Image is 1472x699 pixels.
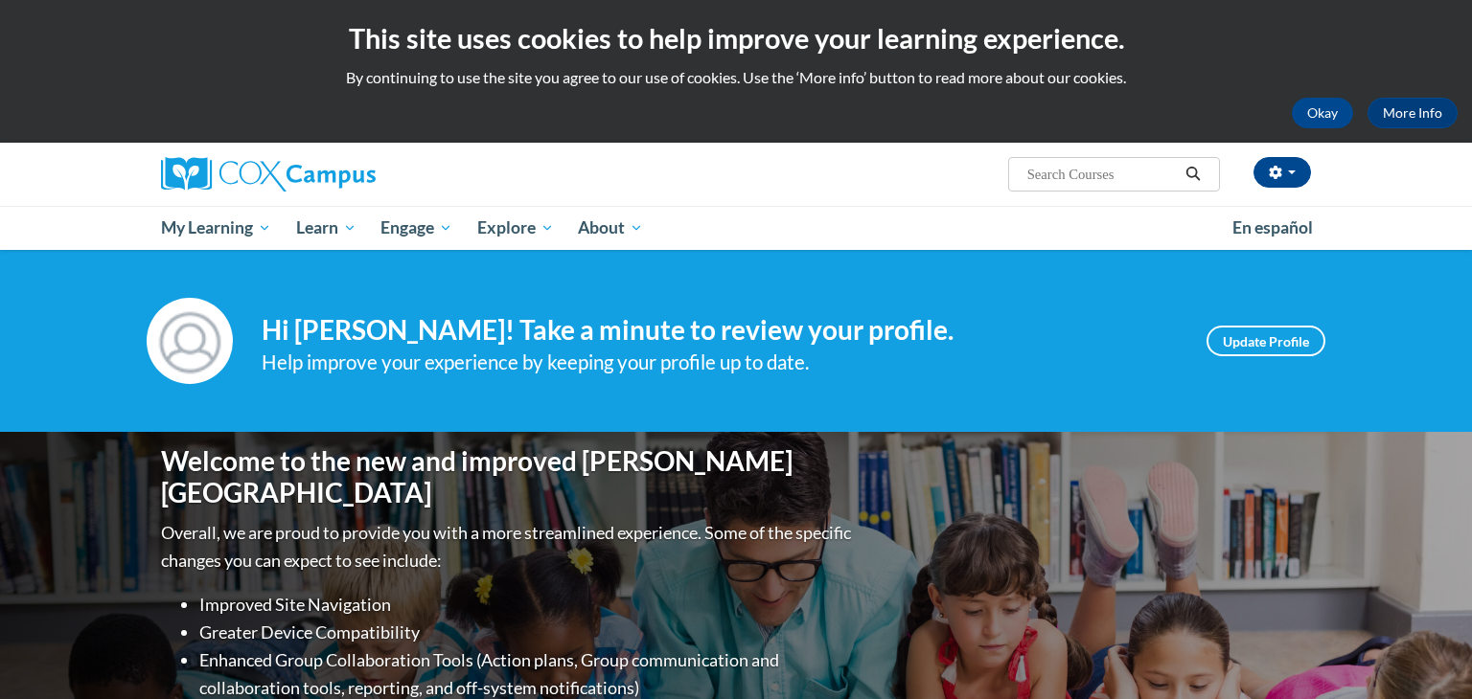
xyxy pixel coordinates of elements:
[161,519,856,575] p: Overall, we are proud to provide you with a more streamlined experience. Some of the specific cha...
[1179,163,1207,186] button: Search
[1220,208,1325,248] a: En español
[199,591,856,619] li: Improved Site Navigation
[14,19,1458,57] h2: This site uses cookies to help improve your learning experience.
[368,206,465,250] a: Engage
[578,216,643,239] span: About
[262,314,1178,347] h4: Hi [PERSON_NAME]! Take a minute to review your profile.
[161,216,271,239] span: My Learning
[1368,98,1458,128] a: More Info
[1253,157,1311,188] button: Account Settings
[1232,217,1313,237] span: En español
[132,206,1340,250] div: Main menu
[1207,326,1325,356] a: Update Profile
[161,157,525,192] a: Cox Campus
[380,216,452,239] span: Engage
[262,347,1178,378] div: Help improve your experience by keeping your profile up to date.
[477,216,554,239] span: Explore
[1292,98,1353,128] button: Okay
[199,619,856,646] li: Greater Device Compatibility
[147,298,233,384] img: Profile Image
[284,206,369,250] a: Learn
[161,445,856,509] h1: Welcome to the new and improved [PERSON_NAME][GEOGRAPHIC_DATA]
[1395,622,1457,684] iframe: Button to launch messaging window
[1025,163,1179,186] input: Search Courses
[296,216,356,239] span: Learn
[14,67,1458,88] p: By continuing to use the site you agree to our use of cookies. Use the ‘More info’ button to read...
[566,206,656,250] a: About
[149,206,284,250] a: My Learning
[465,206,566,250] a: Explore
[161,157,376,192] img: Cox Campus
